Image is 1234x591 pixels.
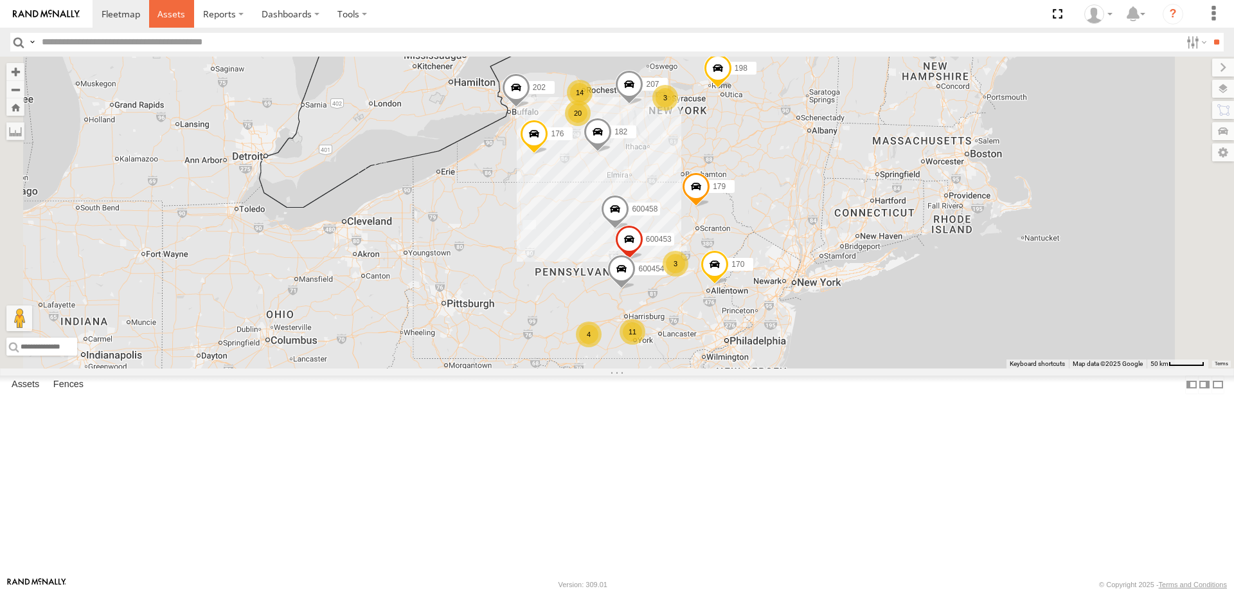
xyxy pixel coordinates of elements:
span: 179 [713,182,726,191]
label: Search Query [27,33,37,51]
button: Zoom out [6,80,24,98]
span: 202 [533,83,546,92]
span: 182 [614,127,627,136]
button: Drag Pegman onto the map to open Street View [6,305,32,331]
span: 207 [646,80,659,89]
span: 176 [551,129,564,138]
label: Dock Summary Table to the Left [1185,376,1198,394]
label: Fences [47,376,90,394]
a: Visit our Website [7,578,66,591]
div: 4 [576,322,602,347]
span: 50 km [1150,360,1168,367]
div: 20 [565,100,591,126]
a: Terms and Conditions [1159,581,1227,588]
span: 198 [735,64,747,73]
button: Map Scale: 50 km per 52 pixels [1147,359,1208,368]
span: 170 [731,260,744,269]
div: 3 [652,85,678,111]
label: Assets [5,376,46,394]
span: 600458 [632,205,657,214]
button: Keyboard shortcuts [1010,359,1065,368]
a: Terms (opens in new tab) [1215,361,1228,367]
span: 600453 [646,235,672,244]
span: 600454 [638,264,664,273]
label: Hide Summary Table [1212,376,1224,394]
button: Zoom Home [6,98,24,116]
div: 14 [567,80,593,105]
label: Search Filter Options [1181,33,1209,51]
label: Measure [6,122,24,140]
i: ? [1163,4,1183,24]
img: rand-logo.svg [13,10,80,19]
label: Dock Summary Table to the Right [1198,376,1211,394]
div: 3 [663,251,688,277]
label: Map Settings [1212,143,1234,161]
div: 11 [620,319,645,345]
span: Map data ©2025 Google [1073,360,1143,367]
div: Version: 309.01 [559,581,607,588]
div: David Steen [1080,5,1117,24]
button: Zoom in [6,63,24,80]
div: © Copyright 2025 - [1099,581,1227,588]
